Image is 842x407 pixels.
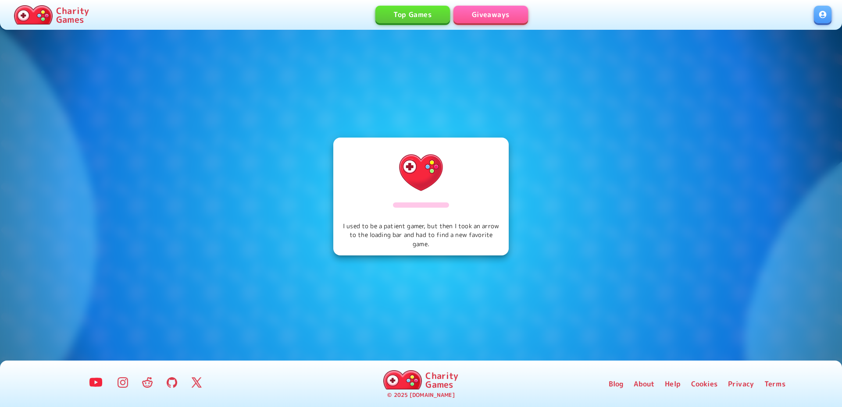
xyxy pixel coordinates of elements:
p: © 2025 [DOMAIN_NAME] [387,391,454,400]
a: Top Games [375,6,450,23]
a: Blog [609,379,624,389]
img: Charity.Games [14,5,53,25]
p: Charity Games [425,371,458,389]
img: Reddit Logo [142,377,153,388]
a: Charity Games [11,4,93,26]
img: Charity.Games [383,370,422,389]
a: Privacy [728,379,754,389]
img: GitHub Logo [167,377,177,388]
img: Instagram Logo [118,377,128,388]
a: Charity Games [380,368,462,391]
a: Giveaways [453,6,528,23]
img: Twitter Logo [191,377,202,388]
a: Cookies [691,379,717,389]
a: Terms [764,379,785,389]
a: Help [665,379,681,389]
p: Charity Games [56,6,89,24]
a: About [634,379,654,389]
